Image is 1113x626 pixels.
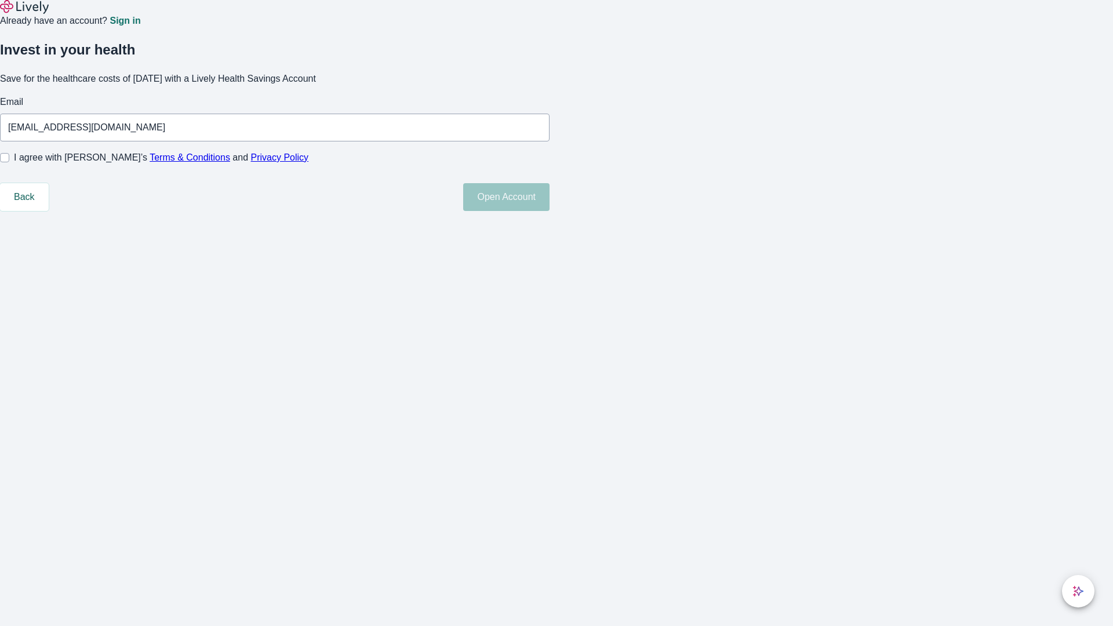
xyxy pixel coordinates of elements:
a: Sign in [110,16,140,26]
a: Privacy Policy [251,152,309,162]
span: I agree with [PERSON_NAME]’s and [14,151,308,165]
button: chat [1062,575,1094,607]
svg: Lively AI Assistant [1072,585,1084,597]
a: Terms & Conditions [150,152,230,162]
